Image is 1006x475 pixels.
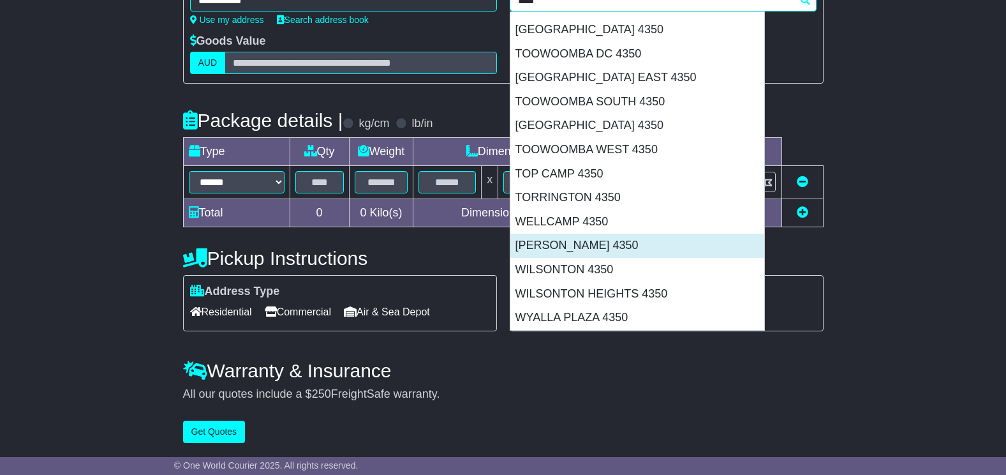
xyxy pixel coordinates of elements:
[183,388,824,402] div: All our quotes include a $ FreightSafe warranty.
[510,90,764,114] div: TOOWOOMBA SOUTH 4350
[510,186,764,210] div: TORRINGTON 4350
[413,138,651,166] td: Dimensions (L x W x H)
[290,138,349,166] td: Qty
[174,460,359,471] span: © One World Courier 2025. All rights reserved.
[510,42,764,66] div: TOOWOOMBA DC 4350
[411,117,433,131] label: lb/in
[510,258,764,282] div: WILSONTON 4350
[510,234,764,258] div: [PERSON_NAME] 4350
[349,199,413,227] td: Kilo(s)
[183,110,343,131] h4: Package details |
[183,138,290,166] td: Type
[413,199,651,227] td: Dimensions in Centimetre(s)
[183,199,290,227] td: Total
[510,114,764,138] div: [GEOGRAPHIC_DATA] 4350
[510,210,764,234] div: WELLCAMP 4350
[349,138,413,166] td: Weight
[359,117,389,131] label: kg/cm
[510,66,764,90] div: [GEOGRAPHIC_DATA] EAST 4350
[510,282,764,306] div: WILSONTON HEIGHTS 4350
[510,18,764,42] div: [GEOGRAPHIC_DATA] 4350
[797,176,808,188] a: Remove this item
[190,15,264,25] a: Use my address
[183,248,497,269] h4: Pickup Instructions
[312,388,331,400] span: 250
[510,306,764,330] div: WYALLA PLAZA 4350
[360,206,366,219] span: 0
[265,302,331,322] span: Commercial
[277,15,369,25] a: Search address book
[183,421,246,443] button: Get Quotes
[190,285,280,299] label: Address Type
[510,138,764,162] div: TOOWOOMBA WEST 4350
[482,166,498,199] td: x
[290,199,349,227] td: 0
[190,34,266,49] label: Goods Value
[797,206,808,219] a: Add new item
[183,360,824,381] h4: Warranty & Insurance
[190,302,252,322] span: Residential
[344,302,430,322] span: Air & Sea Depot
[510,162,764,186] div: TOP CAMP 4350
[190,52,226,74] label: AUD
